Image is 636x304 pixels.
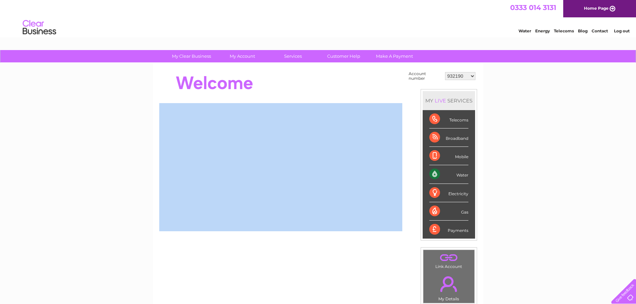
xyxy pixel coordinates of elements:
a: Services [265,50,321,62]
div: Mobile [429,147,468,165]
a: Customer Help [316,50,371,62]
td: Link Account [423,250,475,271]
a: Blog [578,28,588,33]
a: My Account [215,50,270,62]
td: Account number [407,70,443,82]
a: Contact [592,28,608,33]
img: logo.png [22,17,56,38]
div: Clear Business is a trading name of Verastar Limited (registered in [GEOGRAPHIC_DATA] No. 3667643... [161,4,476,32]
div: Gas [429,202,468,221]
a: Energy [535,28,550,33]
a: . [425,252,473,263]
div: Telecoms [429,110,468,128]
a: 0333 014 3131 [510,3,556,12]
a: Make A Payment [367,50,422,62]
div: Payments [429,221,468,239]
a: . [425,272,473,296]
div: Water [429,165,468,184]
a: Log out [614,28,630,33]
div: Electricity [429,184,468,202]
a: My Clear Business [164,50,219,62]
div: Broadband [429,128,468,147]
td: My Details [423,271,475,303]
a: Telecoms [554,28,574,33]
div: MY SERVICES [423,91,475,110]
a: Water [518,28,531,33]
div: LIVE [433,97,447,104]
